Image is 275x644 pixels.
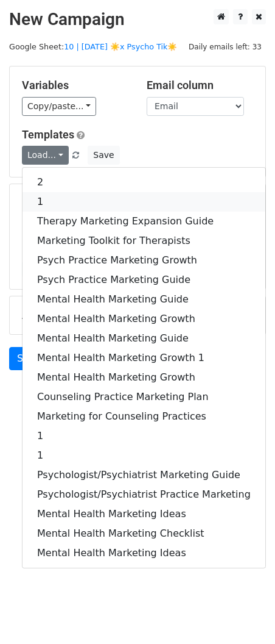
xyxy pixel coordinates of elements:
a: Marketing Toolkit for Therapists [23,231,265,251]
a: Copy/paste... [22,97,96,116]
a: Therapy Marketing Expansion Guide [23,212,265,231]
a: Psychologist/Psychiatrist Marketing Guide [23,465,265,485]
a: Mental Health Marketing Ideas [23,543,265,563]
a: Psychologist/Psychiatrist Practice Marketing [23,485,265,504]
a: Send [9,347,49,370]
a: Mental Health Marketing Growth [23,309,265,329]
a: Mental Health Marketing Checklist [23,524,265,543]
a: Counseling Practice Marketing Plan [23,387,265,407]
a: Psych Practice Marketing Growth [23,251,265,270]
a: Mental Health Marketing Growth [23,368,265,387]
a: Mental Health Marketing Ideas [23,504,265,524]
span: Daily emails left: 33 [184,40,266,54]
iframe: Chat Widget [214,585,275,644]
a: Mental Health Marketing Growth 1 [23,348,265,368]
a: Load... [22,146,69,165]
a: 1 [23,446,265,465]
a: Daily emails left: 33 [184,42,266,51]
a: Psych Practice Marketing Guide [23,270,265,290]
small: Google Sheet: [9,42,178,51]
a: Mental Health Marketing Guide [23,329,265,348]
a: 2 [23,173,265,192]
a: Mental Health Marketing Guide [23,290,265,309]
a: 1 [23,426,265,446]
a: 10 | [DATE] ☀️x Psycho Tik☀️ [64,42,177,51]
h2: New Campaign [9,9,266,30]
h5: Email column [147,79,253,92]
a: Marketing for Counseling Practices [23,407,265,426]
a: Templates [22,128,74,141]
a: 1 [23,192,265,212]
h5: Variables [22,79,128,92]
button: Save [88,146,119,165]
